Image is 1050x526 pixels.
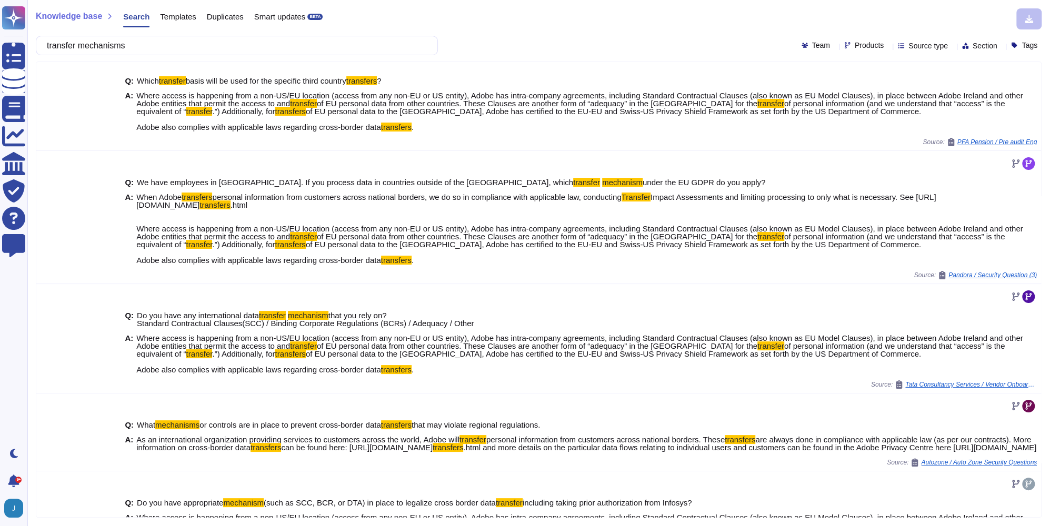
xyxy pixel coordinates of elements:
[905,381,1037,388] span: Tata Consultancy Services / Vendor Onboarding Privacy Questionnaire v3.0
[412,420,540,429] span: that may violate regional regulations.
[136,435,459,444] span: As an international organization providing services to customers across the world, Adobe will
[275,349,305,358] mark: transfers
[914,271,1037,279] span: Source:
[136,107,921,131] span: of EU personal data to the [GEOGRAPHIC_DATA], Adobe has certified to the EU-EU and Swiss-US Priva...
[137,178,573,187] span: We have employees in [GEOGRAPHIC_DATA]. If you process data in countries outside of the [GEOGRAPH...
[317,99,757,108] span: of EU personal data from other countries. These Clauses are another form of “adequacy” in the [GE...
[290,232,317,241] mark: transfer
[125,334,133,373] b: A:
[288,311,328,320] mark: mechanism
[973,42,997,49] span: Section
[523,498,692,507] span: including taking prior authorization from Infosys?
[463,443,1036,452] span: .html and more details on the particular data flows relating to individual users and customers ca...
[486,435,725,444] span: personal information from customers across national borders. These
[123,13,149,21] span: Search
[137,76,159,85] span: Which
[433,443,463,452] mark: transfers
[381,256,412,265] mark: transfers
[207,13,244,21] span: Duplicates
[264,498,496,507] span: (such as SCC, BCR, or DTA) in place to legalize cross border data
[223,498,264,507] mark: mechanism
[182,193,212,201] mark: transfers
[136,341,1005,358] span: of personal information (and we understand that “access” is the equivalent of “
[199,420,381,429] span: or controls are in place to prevent cross-border data
[125,193,133,264] b: A:
[855,42,884,49] span: Products
[15,477,22,483] div: 9+
[125,436,133,451] b: A:
[381,365,412,374] mark: transfers
[186,76,346,85] span: basis will be used for the specific third country
[136,232,1005,249] span: of personal information (and we understand that “access” is the equivalent of “
[573,178,600,187] mark: transfer
[317,341,757,350] span: of EU personal data from other countries. These Clauses are another form of “adequacy” in the [GE...
[125,311,134,327] b: Q:
[812,42,830,49] span: Team
[346,76,377,85] mark: transfers
[186,107,212,116] mark: transfer
[923,138,1037,146] span: Source:
[259,311,286,320] mark: transfer
[136,91,1023,108] span: Where access is happening from a non-US/EU location (access from any non-EU or US entity), Adobe ...
[125,178,134,186] b: Q:
[377,76,381,85] span: ?
[212,193,621,201] span: personal information from customers across national borders, we do so in compliance with applicab...
[125,421,134,429] b: Q:
[136,193,936,209] span: Impact Assessments and limiting processing to only what is necessary. See [URL][DOMAIN_NAME]
[199,200,230,209] mark: transfers
[2,497,31,520] button: user
[125,92,133,131] b: A:
[412,256,414,265] span: .
[275,107,305,116] mark: transfers
[887,458,1037,467] span: Source:
[725,435,755,444] mark: transfers
[137,498,223,507] span: Do you have appropriate
[136,240,921,265] span: of EU personal data to the [GEOGRAPHIC_DATA], Adobe has certified to the EU-EU and Swiss-US Priva...
[137,420,155,429] span: What
[212,349,275,358] span: .”) Additionally, for
[36,12,102,21] span: Knowledge base
[622,193,651,201] mark: Transfer
[125,77,134,85] b: Q:
[136,193,182,201] span: When Adobe
[136,333,1023,350] span: Where access is happening from a non-US/EU location (access from any non-EU or US entity), Adobe ...
[125,499,134,507] b: Q:
[948,272,1037,278] span: Pandora / Security Question (3)
[186,240,212,249] mark: transfer
[136,349,921,374] span: of EU personal data to the [GEOGRAPHIC_DATA], Adobe has certified to the EU-EU and Swiss-US Priva...
[136,435,1031,452] span: are always done in compliance with applicable law (as per our contracts). More information on cro...
[757,232,784,241] mark: transfer
[4,499,23,518] img: user
[871,380,1037,389] span: Source:
[1022,42,1037,49] span: Tags
[160,13,196,21] span: Templates
[412,123,414,131] span: .
[159,76,186,85] mark: transfer
[921,459,1037,466] span: Autozone / Auto Zone Security Questions
[42,36,427,55] input: Search a question or template...
[412,365,414,374] span: .
[643,178,765,187] span: under the EU GDPR do you apply?
[757,99,784,108] mark: transfer
[137,311,259,320] span: Do you have any international data
[155,420,199,429] mark: mechanisms
[957,139,1037,145] span: PFA Pension / Pre audit Eng
[317,232,757,241] span: of EU personal data from other countries. These Clauses are another form of “adequacy” in the [GE...
[290,341,317,350] mark: transfer
[381,123,412,131] mark: transfers
[281,443,433,452] span: can be found here: [URL][DOMAIN_NAME]
[275,240,305,249] mark: transfers
[602,178,643,187] mark: mechanism
[137,311,474,328] span: that you rely on? Standard Contractual Clauses(SCC) / Binding Corporate Regulations (BCRs) / Adeq...
[254,13,306,21] span: Smart updates
[136,99,1005,116] span: of personal information (and we understand that “access” is the equivalent of “
[212,240,275,249] span: .”) Additionally, for
[459,435,486,444] mark: transfer
[290,99,317,108] mark: transfer
[757,341,784,350] mark: transfer
[251,443,281,452] mark: transfers
[212,107,275,116] span: .”) Additionally, for
[908,42,948,49] span: Source type
[186,349,212,358] mark: transfer
[381,420,412,429] mark: transfers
